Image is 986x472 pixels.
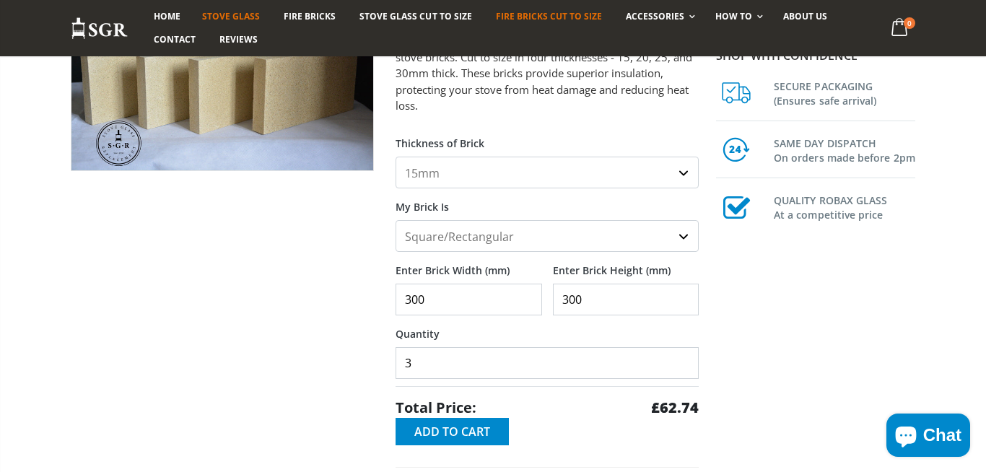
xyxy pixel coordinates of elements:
label: My Brick Is [396,188,699,214]
a: Fire Bricks [273,5,346,28]
a: Home [143,5,191,28]
span: Home [154,10,180,22]
a: Accessories [615,5,702,28]
a: Stove Glass Cut To Size [349,5,482,28]
span: Contact [154,33,196,45]
span: How To [715,10,752,22]
span: Total Price: [396,398,476,418]
a: Fire Bricks Cut To Size [485,5,613,28]
p: Increase the efficiency and lifespan of your stove with our stove bricks. Cut to size in four thi... [396,32,699,114]
h3: SECURE PACKAGING (Ensures safe arrival) [774,77,915,108]
img: Stove Glass Replacement [71,17,128,40]
span: 0 [904,17,915,29]
label: Enter Brick Height (mm) [553,252,699,278]
span: Accessories [626,10,684,22]
a: Contact [143,28,206,51]
span: About us [783,10,827,22]
strong: £62.74 [651,398,699,418]
a: How To [704,5,770,28]
span: Reviews [219,33,258,45]
a: About us [772,5,838,28]
label: Enter Brick Width (mm) [396,252,542,278]
span: Fire Bricks Cut To Size [496,10,602,22]
label: Quantity [396,315,699,341]
a: 0 [886,14,915,43]
span: Fire Bricks [284,10,336,22]
span: Stove Glass [202,10,260,22]
label: Thickness of Brick [396,125,699,151]
h3: QUALITY ROBAX GLASS At a competitive price [774,191,915,222]
a: Reviews [209,28,269,51]
span: Add to Cart [414,424,490,440]
a: Stove Glass [191,5,271,28]
span: Stove Glass Cut To Size [359,10,471,22]
h3: SAME DAY DISPATCH On orders made before 2pm [774,134,915,165]
button: Add to Cart [396,418,509,445]
inbox-online-store-chat: Shopify online store chat [882,414,974,460]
